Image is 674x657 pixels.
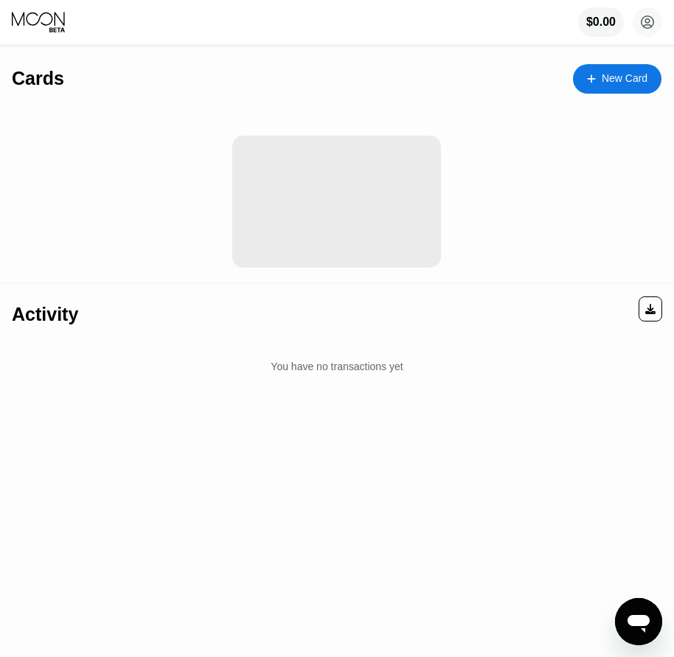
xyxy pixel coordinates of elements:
[12,68,64,89] div: Cards
[615,598,662,645] iframe: Button to launch messaging window
[586,15,616,29] div: $0.00
[573,64,661,94] div: New Card
[578,7,624,37] div: $0.00
[602,72,647,85] div: New Card
[12,304,78,325] div: Activity
[12,346,662,387] div: You have no transactions yet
